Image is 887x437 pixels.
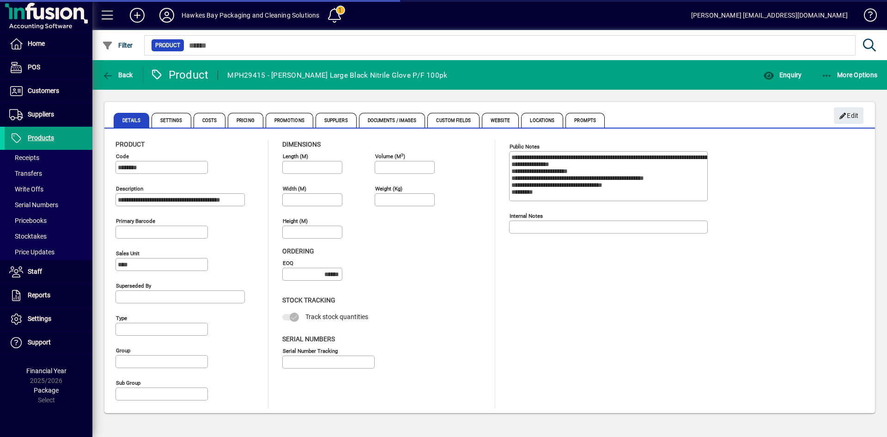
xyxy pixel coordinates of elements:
a: Support [5,331,92,354]
mat-label: Width (m) [283,185,306,192]
a: Stocktakes [5,228,92,244]
button: More Options [819,67,880,83]
a: Staff [5,260,92,283]
span: Reports [28,291,50,299]
span: Financial Year [26,367,67,375]
button: Profile [152,7,182,24]
span: Ordering [282,247,314,255]
span: Product [115,141,145,148]
span: Back [102,71,133,79]
span: POS [28,63,40,71]
a: Customers [5,80,92,103]
a: Reports [5,284,92,307]
a: Transfers [5,166,92,181]
div: Product [150,68,209,82]
span: Costs [194,113,226,128]
mat-label: Group [116,347,130,354]
sup: 3 [401,152,403,157]
span: Package [34,387,59,394]
span: Dimensions [282,141,321,148]
span: Pricebooks [9,217,47,224]
button: Edit [834,107,863,124]
a: Suppliers [5,103,92,126]
a: Pricebooks [5,213,92,228]
div: [PERSON_NAME] [EMAIL_ADDRESS][DOMAIN_NAME] [691,8,848,23]
a: Write Offs [5,181,92,197]
span: Website [482,113,519,128]
a: Home [5,32,92,55]
mat-label: Serial Number tracking [283,347,338,354]
mat-label: Weight (Kg) [375,185,402,192]
span: Documents / Images [359,113,425,128]
span: Serial Numbers [282,335,335,343]
button: Add [122,7,152,24]
mat-label: EOQ [283,260,293,266]
span: Serial Numbers [9,201,58,209]
span: Settings [28,315,51,322]
span: Write Offs [9,185,43,193]
a: Serial Numbers [5,197,92,213]
span: Suppliers [316,113,357,128]
div: MPH29415 - [PERSON_NAME] Large Black Nitrile Glove P/F 100pk [227,68,447,83]
button: Filter [100,37,135,54]
span: Track stock quantities [305,313,368,320]
button: Enquiry [761,67,804,83]
span: Enquiry [763,71,802,79]
span: Pricing [228,113,263,128]
mat-label: Code [116,153,129,160]
span: Promotions [266,113,313,128]
span: Custom Fields [427,113,479,128]
span: Products [28,134,54,142]
span: Product [155,41,180,50]
mat-label: Sub group [116,380,140,386]
span: Prompts [565,113,605,128]
mat-label: Sales unit [116,250,140,257]
span: Settings [152,113,191,128]
mat-label: Internal Notes [510,213,543,219]
button: Back [100,67,135,83]
mat-label: Height (m) [283,218,308,224]
span: Locations [521,113,563,128]
mat-label: Description [116,185,143,192]
mat-label: Primary barcode [116,218,155,224]
span: Details [114,113,149,128]
a: Price Updates [5,244,92,260]
span: Suppliers [28,111,54,118]
span: Customers [28,87,59,94]
span: Home [28,40,45,47]
app-page-header-button: Back [92,67,143,83]
mat-label: Type [116,315,127,321]
a: POS [5,56,92,79]
span: Stock Tracking [282,296,335,304]
span: Receipts [9,154,39,161]
div: Hawkes Bay Packaging and Cleaning Solutions [182,8,320,23]
a: Settings [5,308,92,331]
a: Receipts [5,150,92,166]
span: Support [28,339,51,346]
span: More Options [821,71,878,79]
mat-label: Public Notes [510,143,540,150]
span: Transfers [9,170,42,177]
mat-label: Superseded by [116,283,151,289]
span: Price Updates [9,248,55,256]
mat-label: Length (m) [283,153,308,160]
span: Edit [839,108,859,123]
span: Stocktakes [9,233,47,240]
span: Staff [28,268,42,275]
a: Knowledge Base [857,2,875,32]
mat-label: Volume (m ) [375,153,405,160]
span: Filter [102,42,133,49]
